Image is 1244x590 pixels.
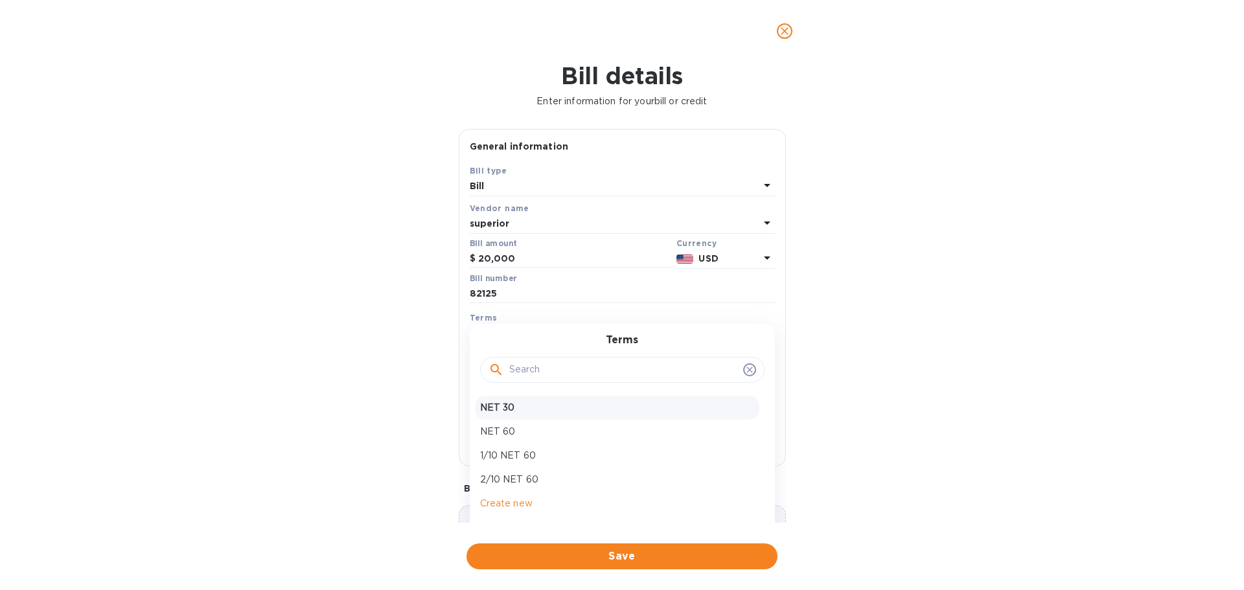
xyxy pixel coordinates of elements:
b: Vendor name [470,203,529,213]
label: Bill amount [470,240,516,247]
p: Enter information for your bill or credit [10,95,1234,108]
p: 1/10 NET 60 [480,449,754,462]
input: Search [509,360,738,380]
b: Bill [470,181,485,191]
p: 2/10 NET 60 [480,473,754,486]
p: NET 60 [480,425,754,438]
b: USD [698,253,718,264]
button: Save [466,543,777,569]
input: Enter bill number [470,284,775,304]
span: Save [477,549,767,564]
b: superior [470,218,510,229]
b: Terms [470,313,498,323]
div: $ [470,249,478,269]
input: $ Enter bill amount [478,249,671,269]
b: Bill type [470,166,507,176]
p: Select terms [470,327,528,341]
label: Bill number [470,275,516,282]
p: Create new [480,497,754,510]
h3: Terms [606,334,638,346]
img: USD [676,255,694,264]
p: Bill image [464,482,781,495]
p: NET 30 [480,401,754,414]
b: General information [470,141,569,152]
h1: Bill details [10,62,1234,89]
button: close [769,16,800,47]
b: Currency [676,238,717,248]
